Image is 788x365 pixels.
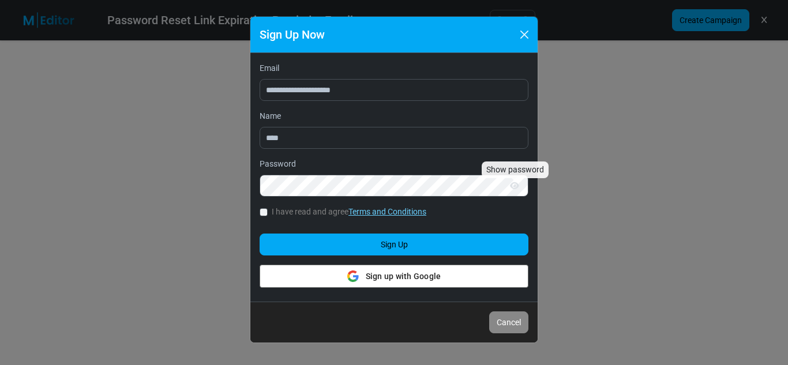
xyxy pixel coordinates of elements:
[260,110,281,122] label: Name
[348,207,426,216] a: Terms and Conditions
[272,206,426,218] label: I have read and agree
[366,270,441,283] span: Sign up with Google
[260,26,325,43] h5: Sign Up Now
[260,158,296,170] label: Password
[489,311,528,333] button: Cancel
[260,234,528,255] button: Sign Up
[260,62,279,74] label: Email
[482,161,549,178] div: Show password
[260,265,528,288] button: Sign up with Google
[516,26,533,43] button: Close
[510,182,519,190] i: Show password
